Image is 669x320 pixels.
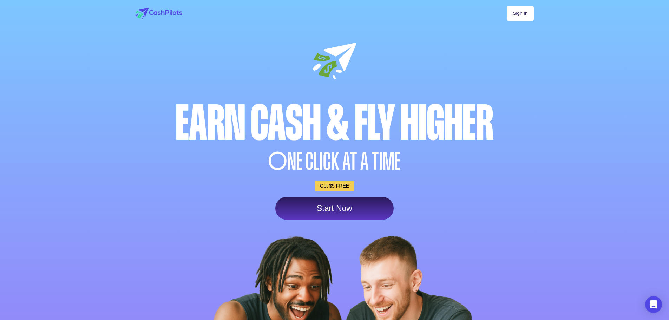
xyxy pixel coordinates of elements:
a: Sign In [507,6,533,21]
div: Open Intercom Messenger [645,296,662,313]
a: Get $5 FREE [315,181,354,191]
span: O [268,149,287,174]
div: NE CLICK AT A TIME [134,149,536,174]
img: logo [136,8,182,19]
a: Start Now [275,197,394,220]
div: Earn Cash & Fly higher [134,99,536,148]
